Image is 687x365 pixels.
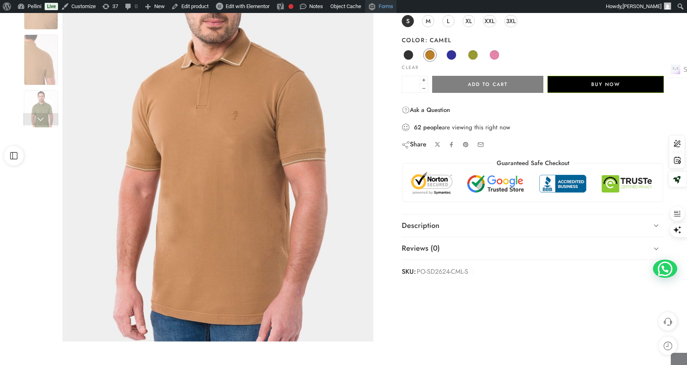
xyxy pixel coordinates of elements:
span: Camel [425,36,452,44]
span: XXL [485,15,495,26]
div: are viewing this right now [402,123,664,132]
a: Pin on Pinterest [463,142,469,148]
img: Artboard 133 [24,90,58,135]
span: PO-SD2624-CML-S [417,266,468,278]
strong: people [423,123,442,131]
a: Ask a Question [402,105,450,115]
img: Artboard 133 [24,34,58,85]
a: L [442,15,454,27]
button: Add to cart [432,76,543,93]
strong: 62 [414,123,421,131]
span: [PERSON_NAME] [622,3,661,9]
a: Clear options [402,65,419,70]
a: Share on Facebook [448,142,454,148]
span: Edit with Elementor [226,3,269,9]
span: S [406,15,409,26]
label: Color [402,36,664,44]
strong: SKU: [402,266,416,278]
a: XXL [483,15,496,27]
img: Trust [409,172,657,195]
a: Live [45,3,58,10]
span: L [447,15,450,26]
div: Share [402,140,426,149]
a: Email to your friends [477,141,484,148]
legend: Guaranteed Safe Checkout [493,159,573,167]
div: Focus keyphrase not set [289,4,293,9]
a: S [402,15,414,27]
span: XL [465,15,472,26]
span: 3XL [506,15,516,26]
span: M [426,15,431,26]
input: Product quantity [402,76,420,93]
a: Share on X [435,142,441,148]
a: Description [402,215,664,237]
a: XL [463,15,475,27]
a: M [422,15,434,27]
button: Buy Now [547,76,664,93]
a: 3XL [504,15,517,27]
a: Reviews (0) [402,237,664,260]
